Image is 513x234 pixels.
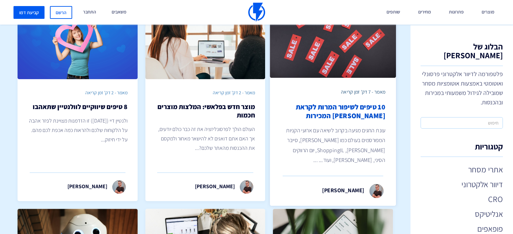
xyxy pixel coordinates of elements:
[13,6,45,19] a: קביעת דמו
[421,42,503,66] h1: הבלוג של [PERSON_NAME]
[155,125,255,153] p: העולם הולך לפרסונליזציה את זה כבר כולם יודעים, אך האם אתם דואגים לא להישאר מאחור ולמקסם את ההכנסו...
[421,142,503,157] h4: קטגוריות
[28,103,127,111] h2: 8 טיפים שיווקיים לוולנטיין שתאהבו
[421,117,503,129] input: חיפוש
[195,183,235,191] p: [PERSON_NAME]
[421,193,503,205] a: CRO
[67,183,107,191] p: [PERSON_NAME]
[421,208,503,220] a: אנליטיקס
[85,90,127,96] span: מאמר - 2 דק' זמן קריאה
[155,103,255,120] h2: מוצר חדש בפלאשי: המלצות מוצרים חכמות
[341,89,385,95] span: מאמר - 7 דק' זמן קריאה
[145,12,265,201] a: מאמר - 2 דק' זמן קריאה מוצר חדש בפלאשי: המלצות מוצרים חכמות העולם הולך לפרסונליזציה את זה כבר כול...
[281,103,386,121] h2: 10 טיפים לשיפור המרות לקראת [PERSON_NAME] המכירות
[281,126,386,165] p: עונת החגים מגיעה בקרוב לשיאה עם ארועי הקניות המפורסמים בעולם כמו [PERSON_NAME], סייבר [PERSON_NAM...
[28,116,127,144] p: ולנטיין דיי ([DATE]) זו הזדמנות מצויינת לפזר אהבה על הלקוחות שלכם ולהראות כמה אכפת לכם מהם. על יד...
[421,69,503,107] p: פלטפורמה לדיוור אלקטרוני פרסונלי ואוטומטי באמצעות אוטומציות מסחר שמובילה לגידול משמעותי במכירות ו...
[270,7,396,206] a: מאמר - 7 דק' זמן קריאה 10 טיפים לשיפור המרות לקראת [PERSON_NAME] המכירות עונת החגים מגיעה בקרוב ל...
[213,90,255,96] span: מאמר - 2 דק' זמן קריאה
[421,164,503,175] a: אתרי מסחר
[50,6,72,19] a: הרשם
[421,178,503,190] a: דיוור אלקטרוני
[18,12,138,201] a: מאמר - 2 דק' זמן קריאה 8 טיפים שיווקיים לוולנטיין שתאהבו ולנטיין דיי ([DATE]) זו הזדמנות מצויינת ...
[322,187,364,195] p: [PERSON_NAME]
